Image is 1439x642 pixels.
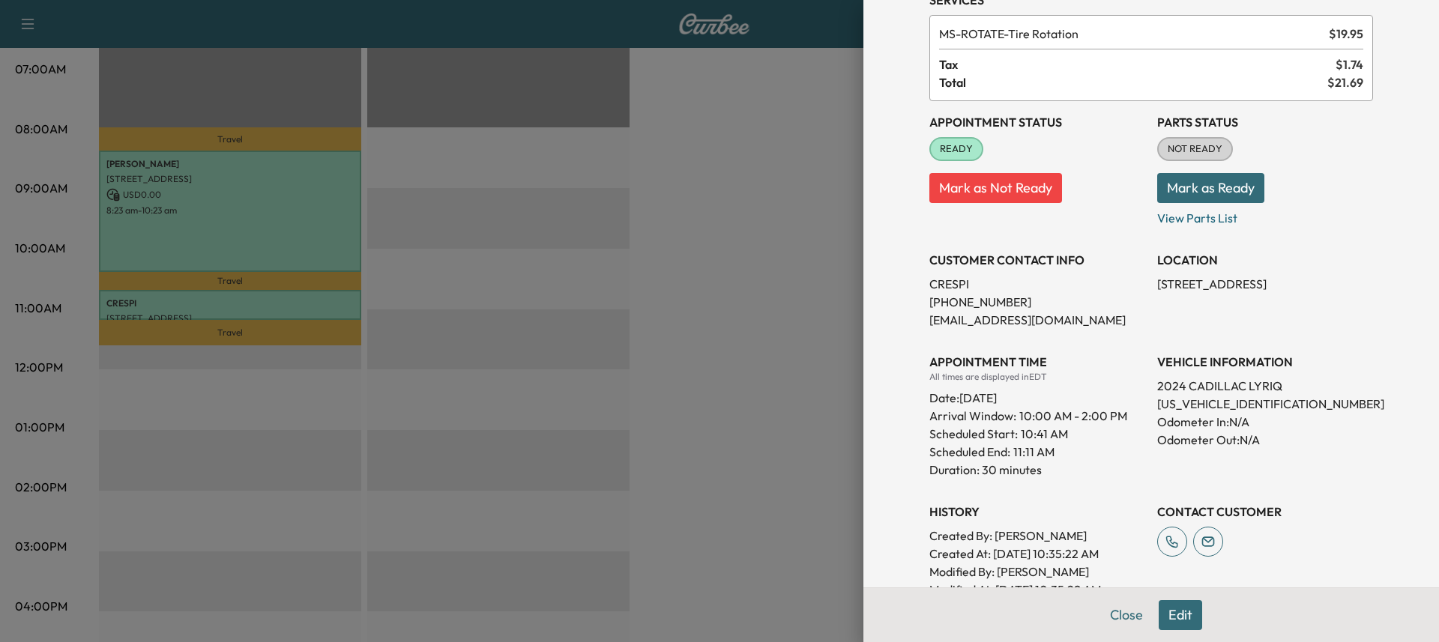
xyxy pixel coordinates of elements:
[1329,25,1363,43] span: $ 19.95
[929,527,1145,545] p: Created By : [PERSON_NAME]
[1157,251,1373,269] h3: LOCATION
[929,113,1145,131] h3: Appointment Status
[1157,203,1373,227] p: View Parts List
[1159,142,1231,157] span: NOT READY
[929,425,1018,443] p: Scheduled Start:
[1327,73,1363,91] span: $ 21.69
[1157,503,1373,521] h3: CONTACT CUSTOMER
[929,443,1010,461] p: Scheduled End:
[1157,377,1373,395] p: 2024 CADILLAC LYRIQ
[1013,443,1055,461] p: 11:11 AM
[1157,275,1373,293] p: [STREET_ADDRESS]
[929,371,1145,383] div: All times are displayed in EDT
[929,311,1145,329] p: [EMAIL_ADDRESS][DOMAIN_NAME]
[939,73,1327,91] span: Total
[929,461,1145,479] p: Duration: 30 minutes
[1157,113,1373,131] h3: Parts Status
[1336,55,1363,73] span: $ 1.74
[929,581,1145,599] p: Modified At : [DATE] 10:35:29 AM
[929,293,1145,311] p: [PHONE_NUMBER]
[1157,413,1373,431] p: Odometer In: N/A
[929,173,1062,203] button: Mark as Not Ready
[931,142,982,157] span: READY
[1157,431,1373,449] p: Odometer Out: N/A
[1157,173,1264,203] button: Mark as Ready
[1159,600,1202,630] button: Edit
[929,407,1145,425] p: Arrival Window:
[929,383,1145,407] div: Date: [DATE]
[929,251,1145,269] h3: CUSTOMER CONTACT INFO
[929,275,1145,293] p: CRESPI
[1157,353,1373,371] h3: VEHICLE INFORMATION
[1100,600,1153,630] button: Close
[1157,395,1373,413] p: [US_VEHICLE_IDENTIFICATION_NUMBER]
[939,55,1336,73] span: Tax
[929,563,1145,581] p: Modified By : [PERSON_NAME]
[939,25,1323,43] span: Tire Rotation
[1019,407,1127,425] span: 10:00 AM - 2:00 PM
[929,503,1145,521] h3: History
[929,353,1145,371] h3: APPOINTMENT TIME
[929,545,1145,563] p: Created At : [DATE] 10:35:22 AM
[1021,425,1068,443] p: 10:41 AM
